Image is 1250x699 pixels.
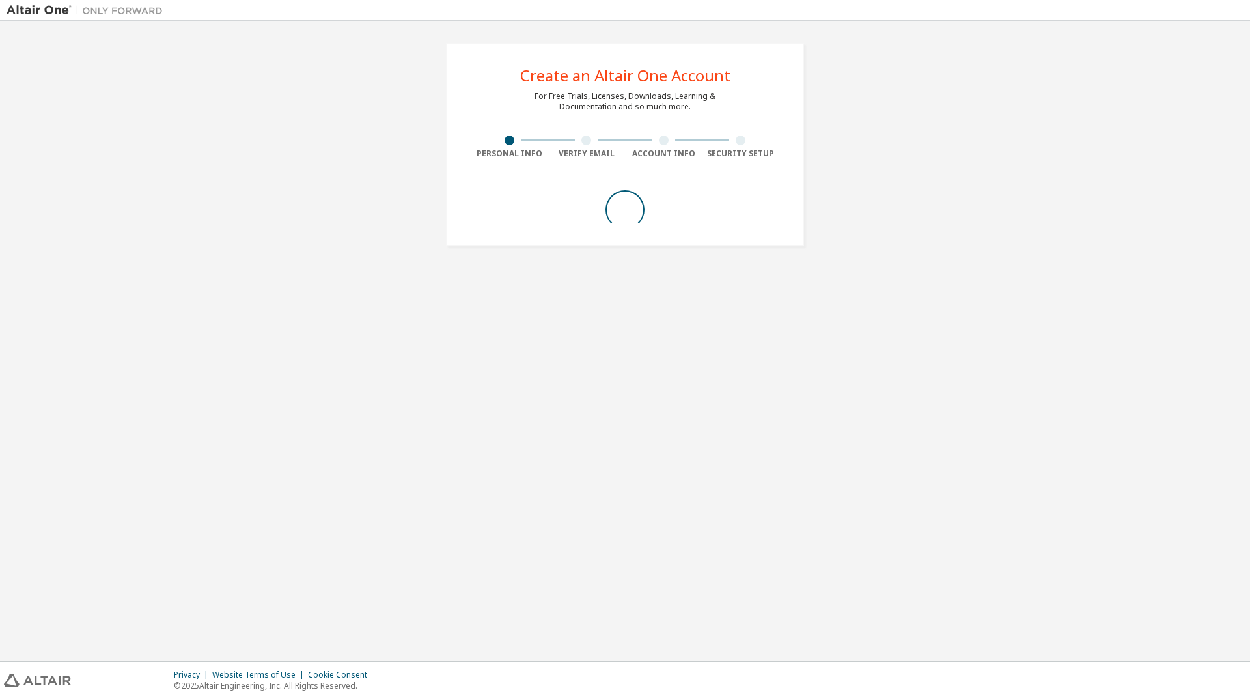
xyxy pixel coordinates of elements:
[7,4,169,17] img: Altair One
[702,149,780,159] div: Security Setup
[471,149,548,159] div: Personal Info
[625,149,702,159] div: Account Info
[520,68,730,83] div: Create an Altair One Account
[548,149,626,159] div: Verify Email
[308,670,375,680] div: Cookie Consent
[212,670,308,680] div: Website Terms of Use
[174,670,212,680] div: Privacy
[4,674,71,687] img: altair_logo.svg
[535,91,715,112] div: For Free Trials, Licenses, Downloads, Learning & Documentation and so much more.
[174,680,375,691] p: © 2025 Altair Engineering, Inc. All Rights Reserved.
